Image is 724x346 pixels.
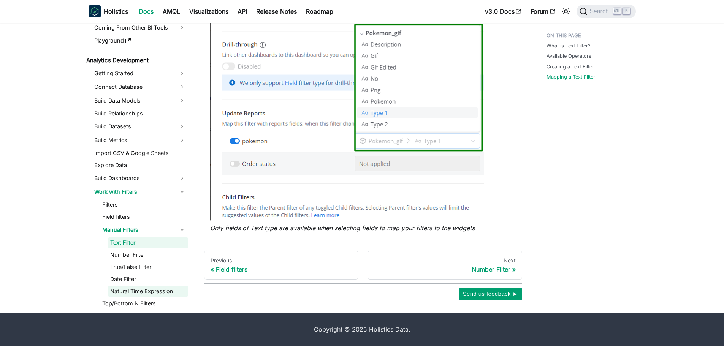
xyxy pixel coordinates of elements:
a: Build Data Models [92,95,188,107]
a: Top/Bottom N Filters [100,298,188,309]
button: Send us feedback ► [459,288,522,300]
a: v3.0 Docs [480,5,526,17]
div: Copyright © 2025 Holistics Data. [120,325,604,334]
a: Mapping a Text Filter [547,73,595,81]
a: Work with Filters [92,186,188,198]
a: AMQL [158,5,185,17]
div: Number Filter [374,265,516,273]
a: NextNumber Filter [368,251,522,280]
div: Previous [211,257,352,264]
a: Number Filter [108,250,188,260]
a: What is Text Filter? [547,42,591,49]
b: Holistics [104,7,128,16]
span: Search [587,8,613,15]
span: Send us feedback ► [463,289,518,299]
a: Getting Started [92,67,188,79]
a: Text Filter [108,237,188,248]
a: Available Operators [547,52,591,60]
img: Holistics [89,5,101,17]
a: API [233,5,252,17]
a: Analytics Development [84,55,188,66]
a: Import CSV & Google Sheets [92,148,188,158]
a: HolisticsHolistics [89,5,128,17]
em: Only fields of Text type are available when selecting fields to map your filters to the widgets [210,224,475,232]
a: PreviousField filters [204,251,359,280]
a: Connect Database [92,81,188,93]
a: Manual Filters [100,224,188,236]
a: True/False Filter [108,262,188,272]
a: Natural Time Expression [108,286,188,297]
a: Docs [134,5,158,17]
a: Build Datasets [92,120,188,133]
a: Forum [526,5,560,17]
a: Build Dashboards [92,172,188,184]
a: Playground [92,35,188,46]
a: Creating a Text Filter [547,63,594,70]
a: Explore Data [92,160,188,171]
a: Visualizations [185,5,233,17]
a: Coming From Other BI Tools [92,22,188,34]
a: Parent-Child Filter [100,310,188,321]
div: Field filters [211,265,352,273]
a: Roadmap [301,5,338,17]
a: Release Notes [252,5,301,17]
a: Build Relationships [92,108,188,119]
a: Date Filter [108,274,188,284]
button: Search (Ctrl+K) [577,5,635,18]
a: Build Metrics [92,134,188,146]
a: Filters [100,199,188,210]
nav: Docs pages [204,251,522,280]
div: Next [374,257,516,264]
button: Switch between dark and light mode (currently light mode) [560,5,572,17]
a: Field filters [100,212,188,222]
kbd: K [623,8,630,14]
